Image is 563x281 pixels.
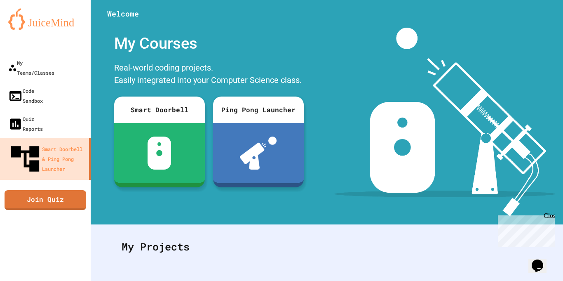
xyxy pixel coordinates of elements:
div: Smart Doorbell & Ping Pong Launcher [8,142,86,176]
iframe: chat widget [528,248,555,273]
div: My Teams/Classes [8,58,54,78]
div: Chat with us now!Close [3,3,57,52]
div: Code Sandbox [8,86,43,106]
div: My Courses [110,28,308,59]
div: Smart Doorbell [114,97,205,123]
img: logo-orange.svg [8,8,82,30]
img: sdb-white.svg [148,137,171,170]
div: Ping Pong Launcher [213,97,304,123]
div: Real-world coding projects. Easily integrated into your Computer Science class. [110,59,308,90]
a: Join Quiz [5,190,86,210]
img: ppl-with-ball.png [240,137,277,170]
div: Quiz Reports [8,114,43,134]
iframe: chat widget [495,212,555,247]
div: My Projects [113,231,540,263]
img: banner-image-my-projects.png [334,28,555,216]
